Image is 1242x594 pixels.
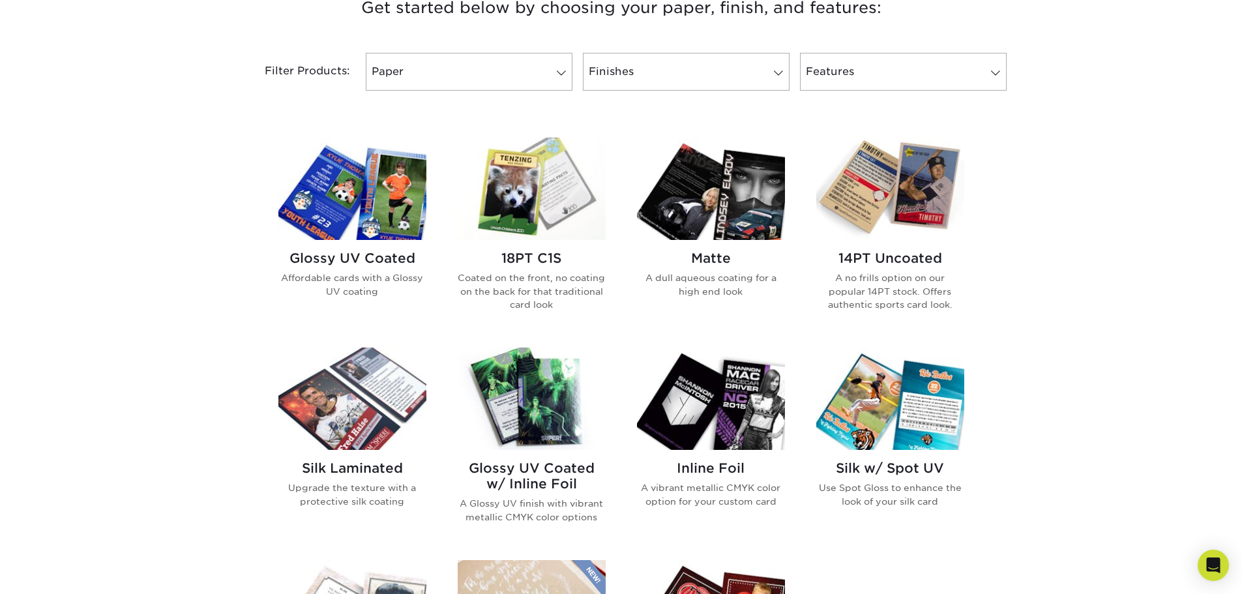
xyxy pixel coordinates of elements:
[583,53,790,91] a: Finishes
[278,250,426,266] h2: Glossy UV Coated
[816,271,964,311] p: A no frills option on our popular 14PT stock. Offers authentic sports card look.
[366,53,572,91] a: Paper
[816,138,964,332] a: 14PT Uncoated Trading Cards 14PT Uncoated A no frills option on our popular 14PT stock. Offers au...
[230,53,361,91] div: Filter Products:
[458,460,606,492] h2: Glossy UV Coated w/ Inline Foil
[637,138,785,240] img: Matte Trading Cards
[637,348,785,544] a: Inline Foil Trading Cards Inline Foil A vibrant metallic CMYK color option for your custom card
[278,460,426,476] h2: Silk Laminated
[278,348,426,544] a: Silk Laminated Trading Cards Silk Laminated Upgrade the texture with a protective silk coating
[637,348,785,450] img: Inline Foil Trading Cards
[278,138,426,240] img: Glossy UV Coated Trading Cards
[816,348,964,450] img: Silk w/ Spot UV Trading Cards
[816,250,964,266] h2: 14PT Uncoated
[637,481,785,508] p: A vibrant metallic CMYK color option for your custom card
[637,460,785,476] h2: Inline Foil
[458,271,606,311] p: Coated on the front, no coating on the back for that traditional card look
[278,481,426,508] p: Upgrade the texture with a protective silk coating
[1198,550,1229,581] div: Open Intercom Messenger
[278,348,426,450] img: Silk Laminated Trading Cards
[800,53,1007,91] a: Features
[458,348,606,450] img: Glossy UV Coated w/ Inline Foil Trading Cards
[278,271,426,298] p: Affordable cards with a Glossy UV coating
[458,497,606,524] p: A Glossy UV finish with vibrant metallic CMYK color options
[816,138,964,240] img: 14PT Uncoated Trading Cards
[637,271,785,298] p: A dull aqueous coating for a high end look
[637,250,785,266] h2: Matte
[458,250,606,266] h2: 18PT C1S
[816,348,964,544] a: Silk w/ Spot UV Trading Cards Silk w/ Spot UV Use Spot Gloss to enhance the look of your silk card
[816,481,964,508] p: Use Spot Gloss to enhance the look of your silk card
[458,138,606,332] a: 18PT C1S Trading Cards 18PT C1S Coated on the front, no coating on the back for that traditional ...
[816,460,964,476] h2: Silk w/ Spot UV
[278,138,426,332] a: Glossy UV Coated Trading Cards Glossy UV Coated Affordable cards with a Glossy UV coating
[458,348,606,544] a: Glossy UV Coated w/ Inline Foil Trading Cards Glossy UV Coated w/ Inline Foil A Glossy UV finish ...
[637,138,785,332] a: Matte Trading Cards Matte A dull aqueous coating for a high end look
[458,138,606,240] img: 18PT C1S Trading Cards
